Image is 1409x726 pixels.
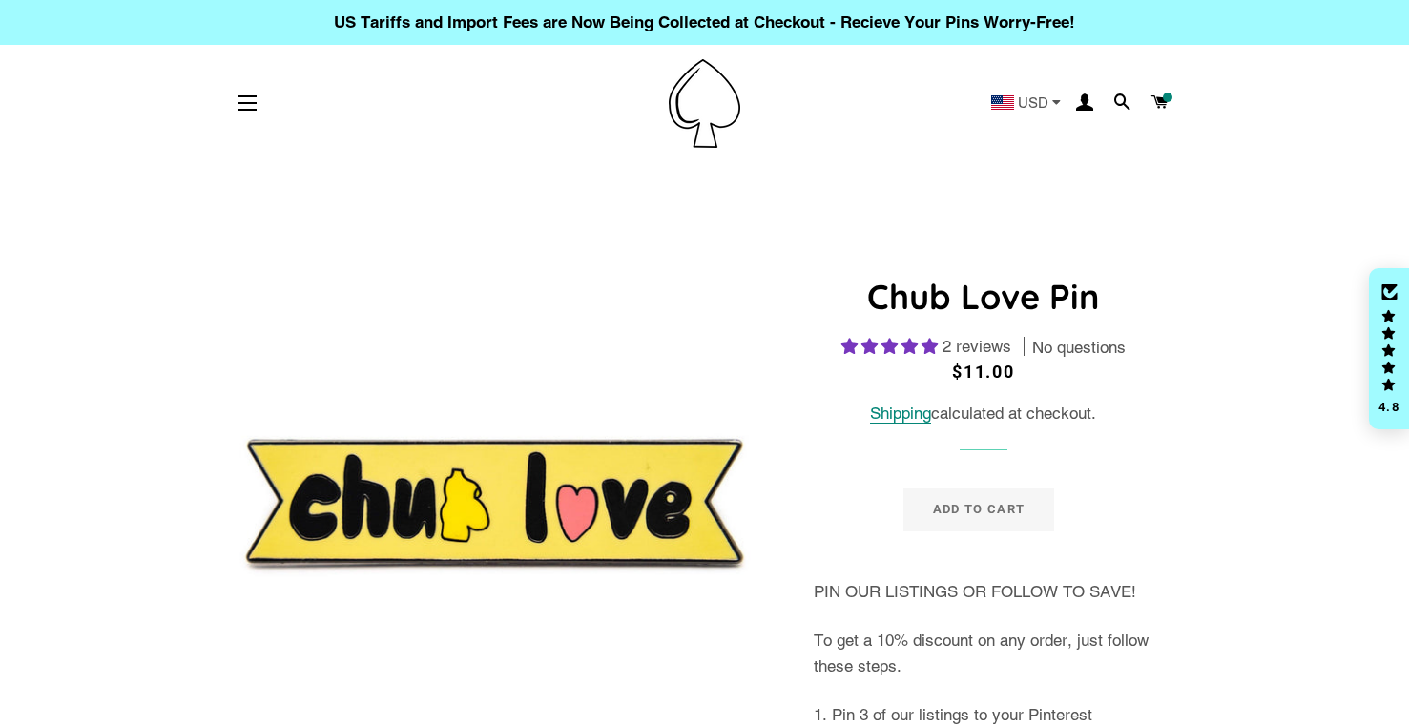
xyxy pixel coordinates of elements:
[952,362,1015,382] span: $11.00
[903,488,1054,530] button: Add to Cart
[1018,95,1048,110] span: USD
[814,401,1152,426] div: calculated at checkout.
[841,337,943,356] span: 5.00 stars
[1369,268,1409,430] div: Click to open Judge.me floating reviews tab
[870,404,931,424] a: Shipping
[1032,337,1126,360] span: No questions
[814,273,1152,321] h1: Chub Love Pin
[1378,401,1400,413] div: 4.8
[814,579,1152,605] p: PIN OUR LISTINGS OR FOLLOW TO SAVE!
[814,628,1152,678] p: To get a 10% discount on any order, just follow these steps.
[669,59,740,148] img: Pin-Ace
[943,337,1011,356] span: 2 reviews
[933,502,1025,516] span: Add to Cart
